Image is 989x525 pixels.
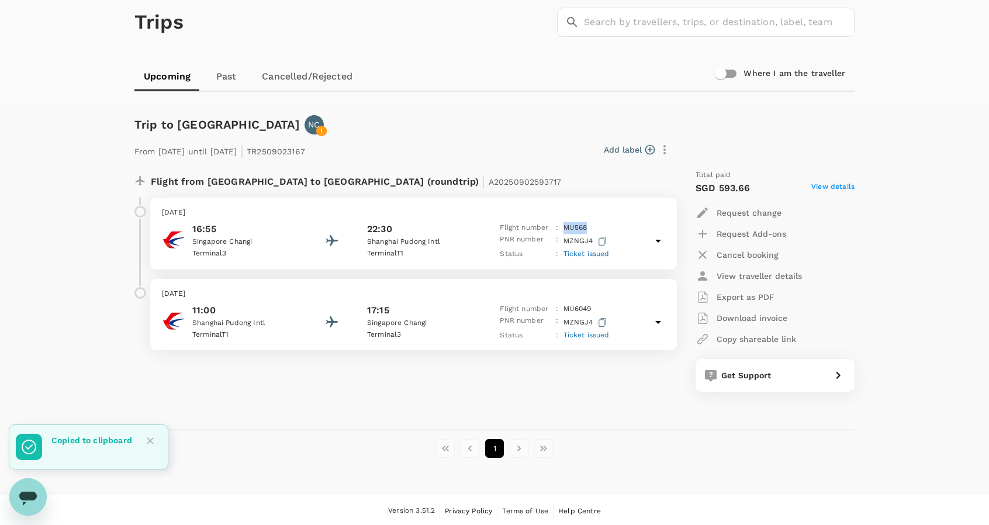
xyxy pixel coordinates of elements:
[500,330,551,341] p: Status
[696,329,796,350] button: Copy shareable link
[482,173,485,189] span: |
[162,228,185,251] img: China Eastern Airlines
[717,312,787,324] p: Download invoice
[556,303,558,315] p: :
[240,143,244,159] span: |
[721,371,772,380] span: Get Support
[51,434,132,446] p: Copied to clipboard
[500,303,551,315] p: Flight number
[696,202,781,223] button: Request change
[502,505,548,517] a: Terms of Use
[717,249,779,261] p: Cancel booking
[717,228,786,240] p: Request Add-ons
[192,248,298,260] p: Terminal 3
[502,507,548,515] span: Terms of Use
[134,139,305,160] p: From [DATE] until [DATE] TR2509023167
[445,505,492,517] a: Privacy Policy
[696,265,802,286] button: View traveller details
[134,63,200,91] a: Upcoming
[696,244,779,265] button: Cancel booking
[489,177,561,186] span: A20250902593717
[162,309,185,333] img: China Eastern Airlines
[500,248,551,260] p: Status
[388,505,435,517] span: Version 3.51.2
[811,181,855,195] span: View details
[558,505,601,517] a: Help Centre
[192,303,298,317] p: 11:00
[308,119,320,130] p: NC
[696,286,774,308] button: Export as PDF
[717,333,796,345] p: Copy shareable link
[200,63,253,91] a: Past
[696,223,786,244] button: Request Add-ons
[500,315,551,330] p: PNR number
[162,207,665,219] p: [DATE]
[584,8,855,37] input: Search by travellers, trips, or destination, label, team
[604,144,655,156] button: Add label
[367,236,472,248] p: Shanghai Pudong Intl
[556,222,558,234] p: :
[192,236,298,248] p: Singapore Changi
[151,170,561,191] p: Flight from [GEOGRAPHIC_DATA] to [GEOGRAPHIC_DATA] (roundtrip)
[134,115,300,134] h6: Trip to [GEOGRAPHIC_DATA]
[192,329,298,341] p: Terminal T1
[563,331,610,339] span: Ticket issued
[556,248,558,260] p: :
[563,303,592,315] p: MU 6049
[253,63,362,91] a: Cancelled/Rejected
[367,248,472,260] p: Terminal T1
[563,234,609,248] p: MZNGJ4
[696,170,731,181] span: Total paid
[556,234,558,248] p: :
[162,288,665,300] p: [DATE]
[367,329,472,341] p: Terminal 3
[367,222,392,236] p: 22:30
[558,507,601,515] span: Help Centre
[556,315,558,330] p: :
[445,507,492,515] span: Privacy Policy
[367,317,472,329] p: Singapore Changi
[744,67,845,80] h6: Where I am the traveller
[500,222,551,234] p: Flight number
[556,330,558,341] p: :
[717,291,774,303] p: Export as PDF
[696,308,787,329] button: Download invoice
[433,439,556,458] nav: pagination navigation
[696,181,751,195] p: SGD 593.66
[563,222,587,234] p: MU 568
[500,234,551,248] p: PNR number
[367,303,389,317] p: 17:15
[485,439,504,458] button: page 1
[717,207,781,219] p: Request change
[563,315,609,330] p: MZNGJ4
[717,270,802,282] p: View traveller details
[141,432,159,450] button: Close
[192,222,298,236] p: 16:55
[9,478,47,516] iframe: Button to launch messaging window
[563,250,610,258] span: Ticket issued
[192,317,298,329] p: Shanghai Pudong Intl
